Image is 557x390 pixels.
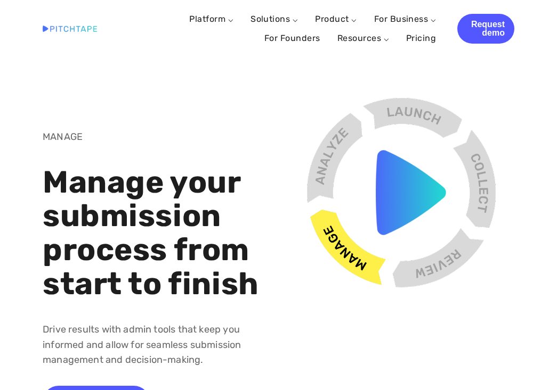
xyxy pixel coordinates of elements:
[251,14,298,24] a: Solutions ⌵
[43,26,97,32] img: Pitchtape | Video Submission Management Software
[406,29,436,48] a: Pricing
[43,129,270,145] p: MANAGE
[457,14,514,44] a: Request demo
[43,322,270,368] p: Drive results with admin tools that keep you informed and allow for seamless submission managemen...
[43,164,259,302] strong: Manage your submission process from start to finish
[189,14,233,24] a: Platform ⌵
[374,14,437,24] a: For Business ⌵
[264,29,320,48] a: For Founders
[315,14,357,24] a: Product ⌵
[337,33,389,43] a: Resources ⌵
